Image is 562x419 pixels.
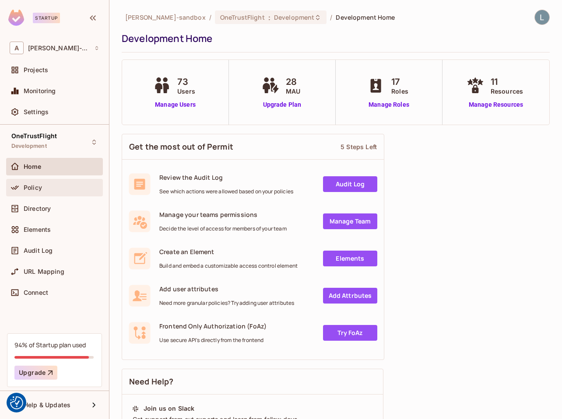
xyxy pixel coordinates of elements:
a: Audit Log [323,176,377,192]
span: Policy [24,184,42,191]
div: Join us on Slack [144,404,194,413]
a: Manage Roles [365,100,413,109]
span: Workspace: alex-trustflight-sandbox [28,45,90,52]
a: Add Attrbutes [323,288,377,304]
a: Manage Team [323,213,377,229]
button: Consent Preferences [10,396,23,409]
span: 73 [177,75,195,88]
div: Development Home [122,32,545,45]
img: Revisit consent button [10,396,23,409]
span: Home [24,163,42,170]
span: Review the Audit Log [159,173,293,182]
span: Audit Log [24,247,53,254]
span: Roles [391,87,408,96]
span: Need Help? [129,376,174,387]
span: Development [274,13,314,21]
a: Try FoAz [323,325,377,341]
span: Development [11,143,47,150]
span: 11 [491,75,523,88]
span: URL Mapping [24,268,64,275]
span: OneTrustFlight [220,13,265,21]
span: Add user attributes [159,285,294,293]
span: Use secure API's directly from the frontend [159,337,267,344]
li: / [209,13,211,21]
span: 17 [391,75,408,88]
span: Decide the level of access for members of your team [159,225,287,232]
img: Lewis Youl [535,10,549,24]
span: Build and embed a customizable access control element [159,262,298,269]
span: Users [177,87,195,96]
span: Resources [491,87,523,96]
span: A [10,42,24,54]
a: Manage Users [151,100,200,109]
li: / [330,13,332,21]
div: 5 Steps Left [341,143,377,151]
span: : [268,14,271,21]
a: Elements [323,251,377,266]
span: the active workspace [125,13,206,21]
img: SReyMgAAAABJRU5ErkJggg== [8,10,24,26]
span: Need more granular policies? Try adding user attributes [159,300,294,307]
span: Create an Element [159,248,298,256]
span: Help & Updates [24,402,70,409]
a: Upgrade Plan [260,100,305,109]
div: 94% of Startup plan used [14,341,86,349]
span: Elements [24,226,51,233]
span: Monitoring [24,87,56,94]
span: See which actions were allowed based on your policies [159,188,293,195]
span: Directory [24,205,51,212]
span: OneTrustFlight [11,133,57,140]
span: Manage your teams permissions [159,210,287,219]
button: Upgrade [14,366,57,380]
span: Frontend Only Authorization (FoAz) [159,322,267,330]
span: Settings [24,108,49,115]
a: Manage Resources [464,100,527,109]
span: Development Home [336,13,395,21]
div: Startup [33,13,60,23]
span: MAU [286,87,300,96]
span: Get the most out of Permit [129,141,233,152]
span: 28 [286,75,300,88]
span: Projects [24,66,48,73]
span: Connect [24,289,48,296]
